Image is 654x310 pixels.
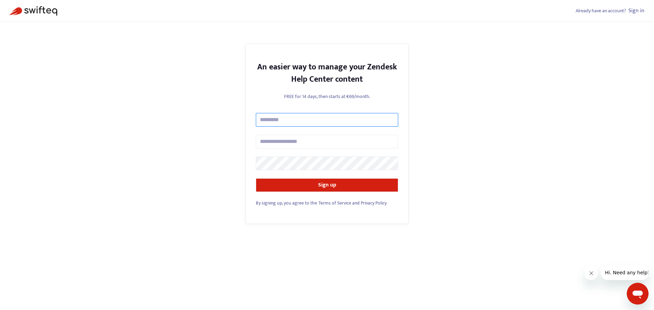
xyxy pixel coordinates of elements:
[361,199,387,207] a: Privacy Policy
[257,60,397,86] strong: An easier way to manage your Zendesk Help Center content
[256,93,398,100] p: FREE for 14 days, then starts at €69/month.
[4,5,49,10] span: Hi. Need any help?
[601,265,649,280] iframe: Message from company
[576,7,626,15] span: Already have an account?
[627,283,649,305] iframe: Button to launch messaging window
[628,6,644,15] a: Sign in
[585,266,598,280] iframe: Close message
[256,199,317,207] span: By signing up, you agree to the
[318,180,336,190] strong: Sign up
[318,199,351,207] a: Terms of Service
[256,178,398,192] button: Sign up
[256,199,398,207] div: and
[10,6,57,16] img: Swifteq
